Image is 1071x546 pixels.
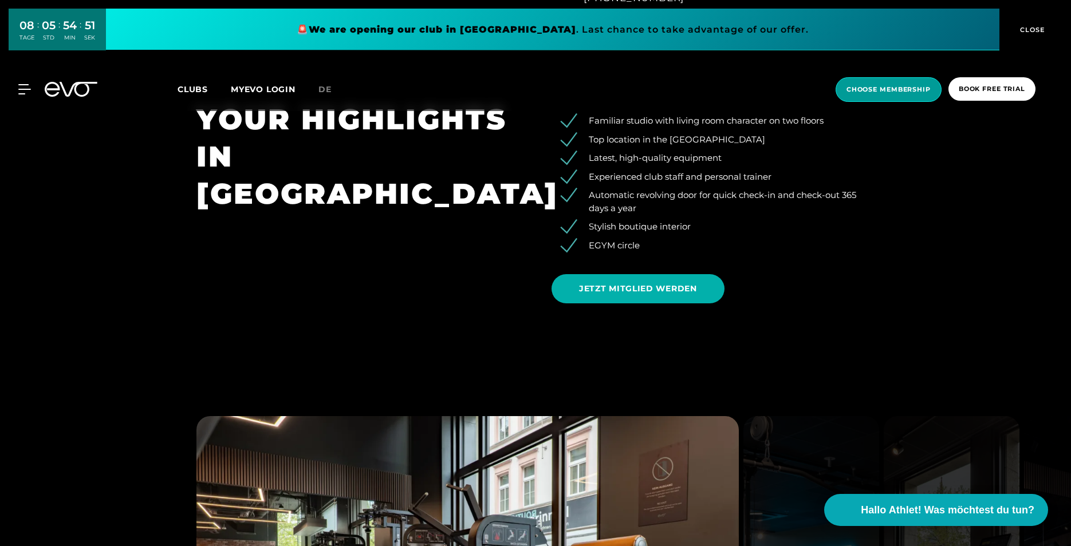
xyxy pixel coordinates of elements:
[569,152,875,165] li: Latest, high-quality equipment
[178,84,231,94] a: Clubs
[569,171,875,184] li: Experienced club staff and personal trainer
[569,189,875,215] li: Automatic revolving door for quick check-in and check-out 365 days a year
[63,17,77,34] div: 54
[80,18,81,49] div: :
[1017,25,1045,35] span: CLOSE
[579,283,697,295] span: JETZT MITGLIED WERDEN
[945,77,1039,102] a: book free trial
[569,114,875,128] li: Familiar studio with living room character on two floors
[37,18,39,49] div: :
[178,84,208,94] span: Clubs
[552,266,729,312] a: JETZT MITGLIED WERDEN
[832,77,945,102] a: choose membership
[19,34,34,42] div: TAGE
[318,83,345,96] a: de
[569,239,875,252] li: EGYM circle
[318,84,332,94] span: de
[231,84,296,94] a: MYEVO LOGIN
[999,9,1062,50] button: CLOSE
[569,133,875,147] li: Top location in the [GEOGRAPHIC_DATA]
[63,34,77,42] div: MIN
[824,494,1048,526] button: Hallo Athlet! Was möchtest du tun?
[846,85,931,94] span: choose membership
[19,17,34,34] div: 08
[58,18,60,49] div: :
[42,34,56,42] div: STD
[569,220,875,234] li: Stylish boutique interior
[959,84,1025,94] span: book free trial
[42,17,56,34] div: 05
[84,17,95,34] div: 51
[84,34,95,42] div: SEK
[861,503,1034,518] span: Hallo Athlet! Was möchtest du tun?
[196,101,519,212] h1: YOUR HIGHLIGHTS IN [GEOGRAPHIC_DATA]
